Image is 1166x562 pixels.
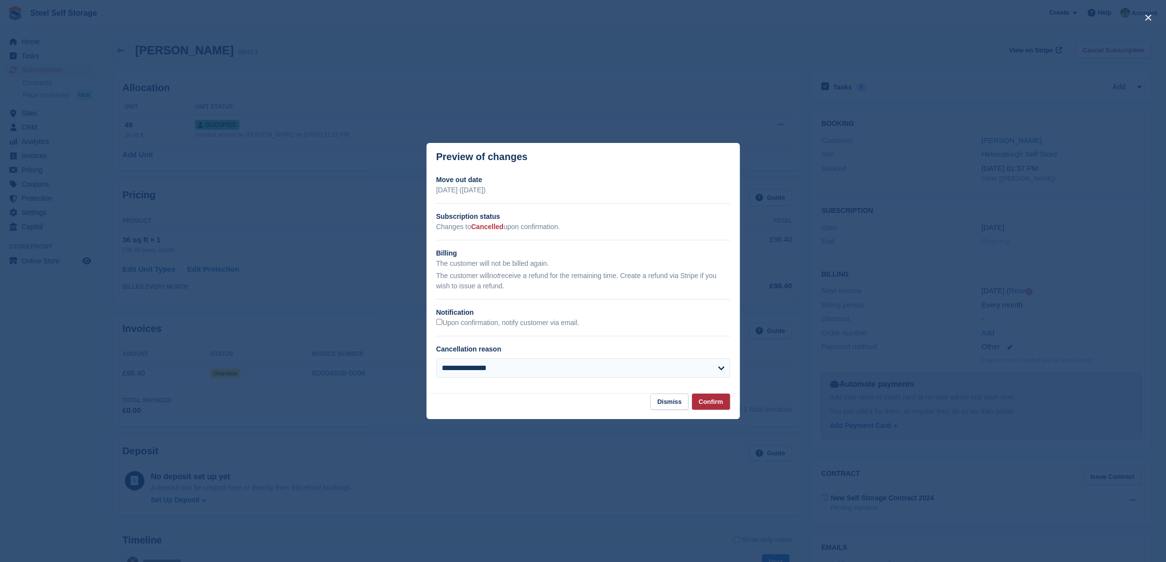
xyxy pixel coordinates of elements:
[436,319,579,328] label: Upon confirmation, notify customer via email.
[436,345,501,353] label: Cancellation reason
[692,394,730,410] button: Confirm
[436,185,730,195] p: [DATE] ([DATE])
[436,258,730,269] p: The customer will not be billed again.
[1141,10,1156,25] button: close
[650,394,689,410] button: Dismiss
[436,151,528,163] p: Preview of changes
[436,307,730,318] h2: Notification
[436,271,730,291] p: The customer will receive a refund for the remaining time. Create a refund via Stripe if you wish...
[436,175,730,185] h2: Move out date
[436,222,730,232] p: Changes to upon confirmation.
[471,223,503,231] span: Cancelled
[436,248,730,258] h2: Billing
[436,211,730,222] h2: Subscription status
[489,272,499,280] em: not
[436,319,443,325] input: Upon confirmation, notify customer via email.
